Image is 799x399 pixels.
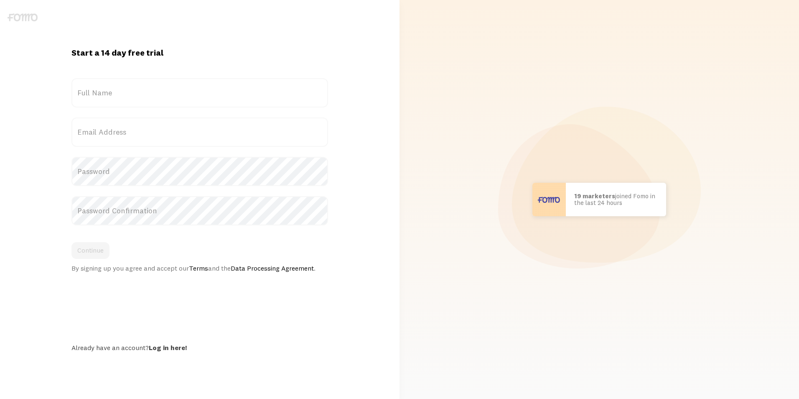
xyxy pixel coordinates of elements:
p: joined Fomo in the last 24 hours [574,193,658,207]
label: Password [71,157,328,186]
a: Log in here! [149,343,187,352]
div: By signing up you agree and accept our and the . [71,264,328,272]
div: Already have an account? [71,343,328,352]
label: Email Address [71,118,328,147]
img: fomo-logo-gray-b99e0e8ada9f9040e2984d0d95b3b12da0074ffd48d1e5cb62ac37fc77b0b268.svg [8,13,38,21]
label: Password Confirmation [71,196,328,225]
label: Full Name [71,78,328,107]
a: Data Processing Agreement [231,264,314,272]
a: Terms [189,264,208,272]
h1: Start a 14 day free trial [71,47,328,58]
b: 19 marketers [574,192,615,200]
img: User avatar [532,183,566,216]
